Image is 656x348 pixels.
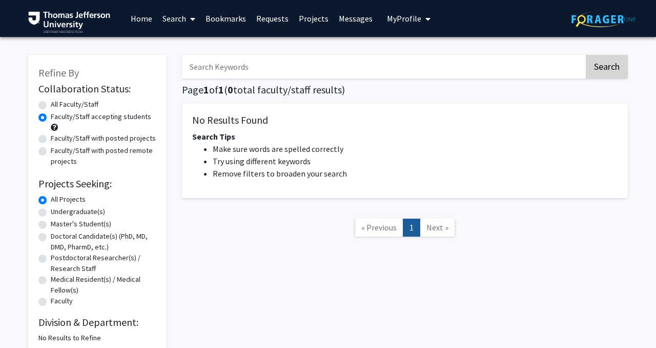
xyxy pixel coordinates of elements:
span: My Profile [387,13,421,24]
a: Next Page [420,219,455,237]
label: Faculty/Staff with posted projects [51,133,156,144]
label: Medical Resident(s) / Medical Fellow(s) [51,274,156,296]
a: Bookmarks [200,1,251,36]
iframe: Chat [8,302,44,340]
a: Projects [294,1,334,36]
nav: Page navigation [182,208,628,250]
a: Search [157,1,200,36]
span: 0 [228,83,233,96]
label: Postdoctoral Researcher(s) / Research Staff [51,253,156,274]
img: Thomas Jefferson University Logo [28,11,110,33]
a: 1 [403,219,420,237]
a: Messages [334,1,378,36]
label: Faculty/Staff with posted remote projects [51,145,156,167]
li: Try using different keywords [213,155,618,167]
button: Search [586,55,628,79]
label: Faculty/Staff accepting students [51,111,151,122]
label: Doctoral Candidate(s) (PhD, MD, DMD, PharmD, etc.) [51,231,156,253]
img: ForagerOne Logo [571,11,635,27]
label: Master's Student(s) [51,219,111,229]
h2: Division & Department: [38,316,156,328]
h2: Collaboration Status: [38,83,156,95]
label: All Projects [51,194,86,205]
h5: No Results Found [192,114,618,126]
span: Next » [426,222,448,233]
li: Make sure words are spelled correctly [213,143,618,155]
span: Refine By [38,66,79,79]
label: Faculty [51,296,73,306]
span: Search Tips [192,131,235,142]
a: Previous Page [355,219,403,237]
span: 1 [203,83,209,96]
label: Undergraduate(s) [51,206,105,217]
li: Remove filters to broaden your search [213,167,618,180]
h2: Projects Seeking: [38,178,156,190]
label: All Faculty/Staff [51,99,98,110]
a: Home [126,1,157,36]
div: No Results to Refine [38,333,156,343]
a: Requests [251,1,294,36]
input: Search Keywords [182,55,584,79]
span: « Previous [361,222,397,233]
h1: Page of ( total faculty/staff results) [182,84,628,96]
span: 1 [218,83,224,96]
